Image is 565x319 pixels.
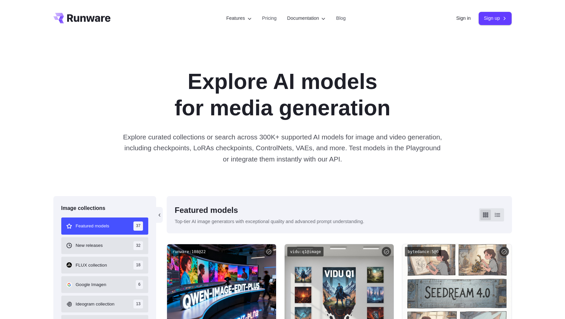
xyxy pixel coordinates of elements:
p: Explore curated collections or search across 300K+ supported AI models for image and video genera... [122,131,443,164]
button: ‹ [156,207,163,223]
span: 32 [133,241,143,250]
span: FLUX collection [76,262,107,269]
button: Ideogram collection 13 [61,296,149,312]
label: Features [226,14,252,22]
span: 37 [133,221,143,230]
p: Top-tier AI image generators with exceptional quality and advanced prompt understanding. [175,218,364,225]
label: Documentation [287,14,326,22]
code: bytedance:5@0 [405,247,441,256]
button: Featured models 37 [61,217,149,234]
button: New releases 32 [61,237,149,254]
a: Blog [336,14,346,22]
div: Featured models [175,204,364,217]
span: Google Imagen [76,281,106,288]
a: Pricing [262,14,277,22]
span: Ideogram collection [76,301,115,308]
h1: Explore AI models for media generation [99,69,466,121]
span: 6 [136,280,143,289]
button: FLUX collection 18 [61,257,149,274]
a: Sign in [456,14,471,22]
a: Sign up [479,12,512,25]
code: vidu:q1@image [287,247,324,256]
span: New releases [76,242,103,249]
a: Go to / [53,13,111,23]
span: 13 [133,300,143,308]
button: Google Imagen 6 [61,276,149,293]
div: Image collections [61,204,149,213]
span: 18 [133,261,143,270]
span: Featured models [76,222,109,230]
code: runware:108@22 [170,247,208,256]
